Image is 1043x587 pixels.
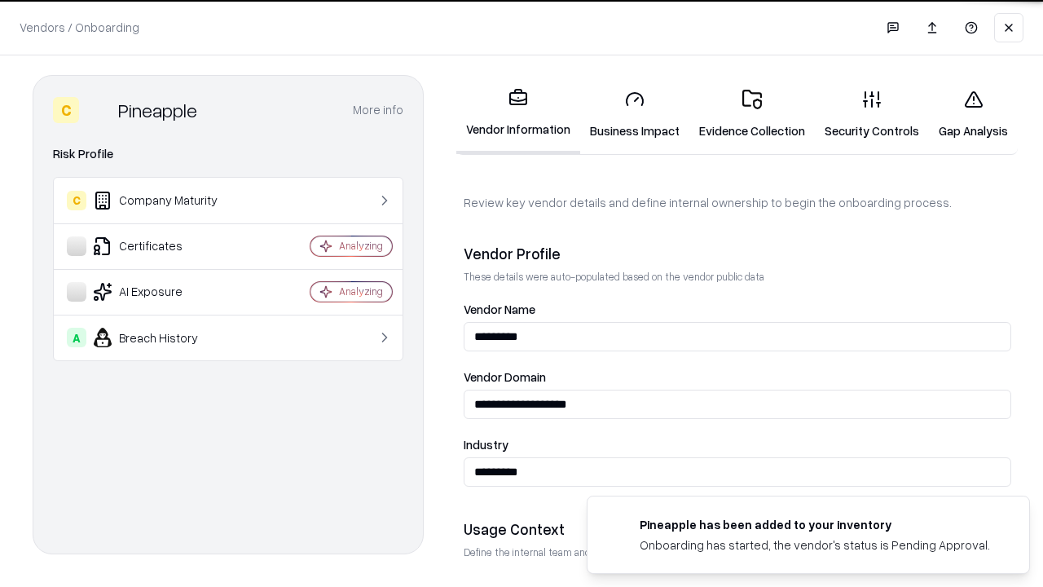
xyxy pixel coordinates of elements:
p: These details were auto-populated based on the vendor public data [464,270,1011,284]
a: Security Controls [815,77,929,152]
div: Breach History [67,328,262,347]
div: Risk Profile [53,144,403,164]
p: Define the internal team and reason for using this vendor. This helps assess business relevance a... [464,545,1011,559]
label: Vendor Domain [464,371,1011,383]
a: Gap Analysis [929,77,1018,152]
div: Onboarding has started, the vendor's status is Pending Approval. [640,536,990,554]
div: A [67,328,86,347]
label: Vendor Name [464,303,1011,316]
div: Pineapple [118,97,197,123]
div: Company Maturity [67,191,262,210]
p: Vendors / Onboarding [20,19,139,36]
div: Analyzing [339,239,383,253]
div: Usage Context [464,519,1011,539]
div: Vendor Profile [464,244,1011,263]
div: C [67,191,86,210]
div: C [53,97,79,123]
div: Certificates [67,236,262,256]
a: Vendor Information [456,75,580,154]
img: Pineapple [86,97,112,123]
button: More info [353,95,403,125]
label: Industry [464,439,1011,451]
p: Review key vendor details and define internal ownership to begin the onboarding process. [464,194,1011,211]
div: AI Exposure [67,282,262,302]
img: pineappleenergy.com [607,516,627,536]
a: Business Impact [580,77,689,152]
div: Analyzing [339,285,383,298]
div: Pineapple has been added to your inventory [640,516,990,533]
a: Evidence Collection [689,77,815,152]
